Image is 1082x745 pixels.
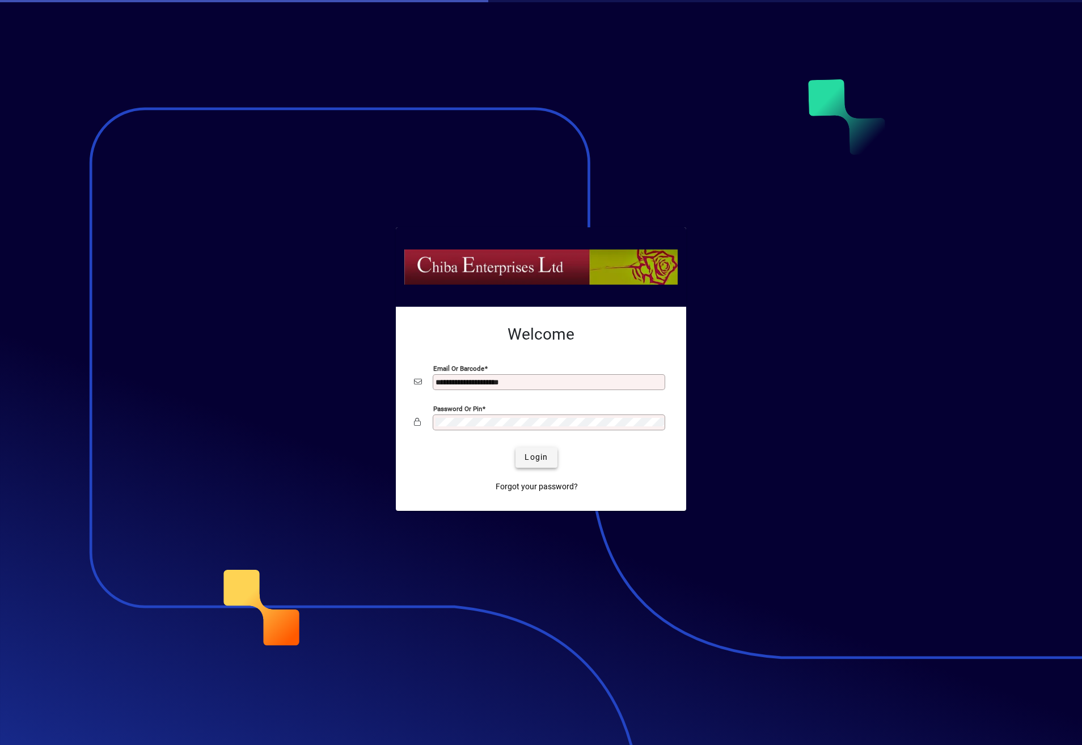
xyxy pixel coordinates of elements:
a: Forgot your password? [491,477,582,497]
span: Forgot your password? [496,481,578,493]
span: Login [525,451,548,463]
mat-label: Email or Barcode [433,364,484,372]
h2: Welcome [414,325,668,344]
button: Login [515,447,557,468]
mat-label: Password or Pin [433,404,482,412]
